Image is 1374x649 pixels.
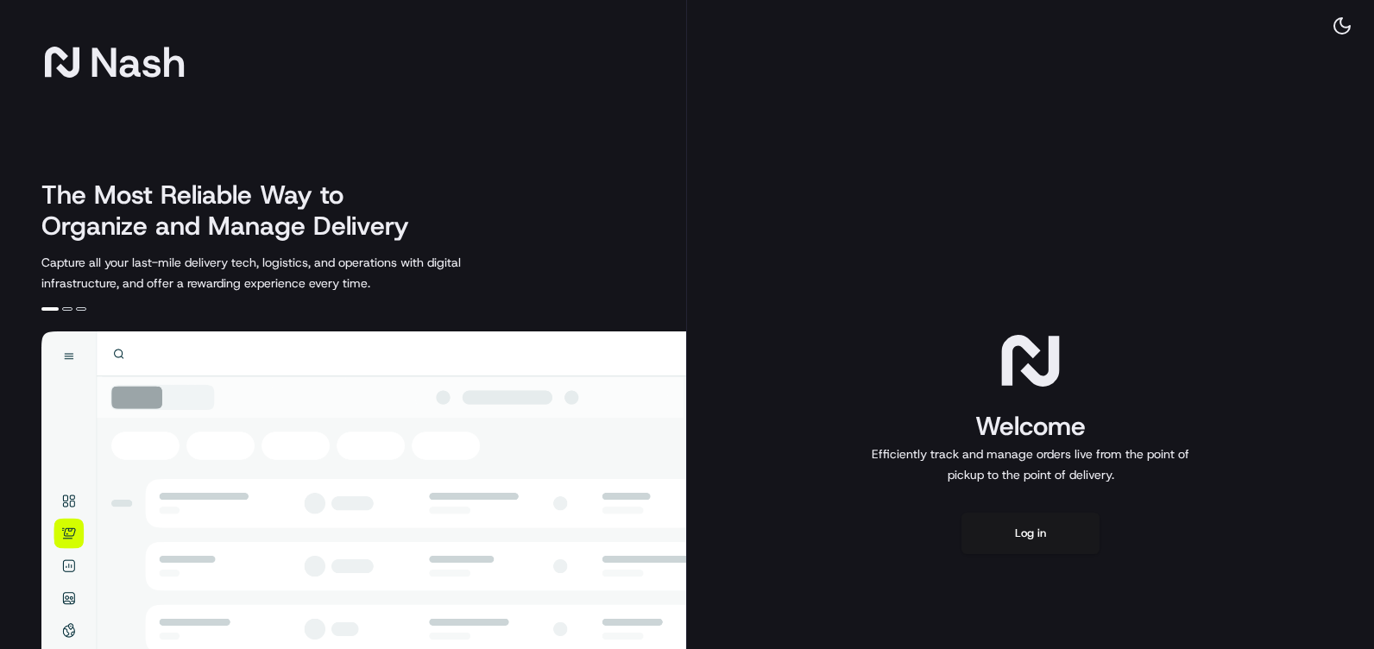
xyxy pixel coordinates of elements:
[865,409,1196,444] h1: Welcome
[865,444,1196,485] p: Efficiently track and manage orders live from the point of pickup to the point of delivery.
[90,45,186,79] span: Nash
[41,252,539,293] p: Capture all your last-mile delivery tech, logistics, and operations with digital infrastructure, ...
[41,180,428,242] h2: The Most Reliable Way to Organize and Manage Delivery
[961,513,1100,554] button: Log in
